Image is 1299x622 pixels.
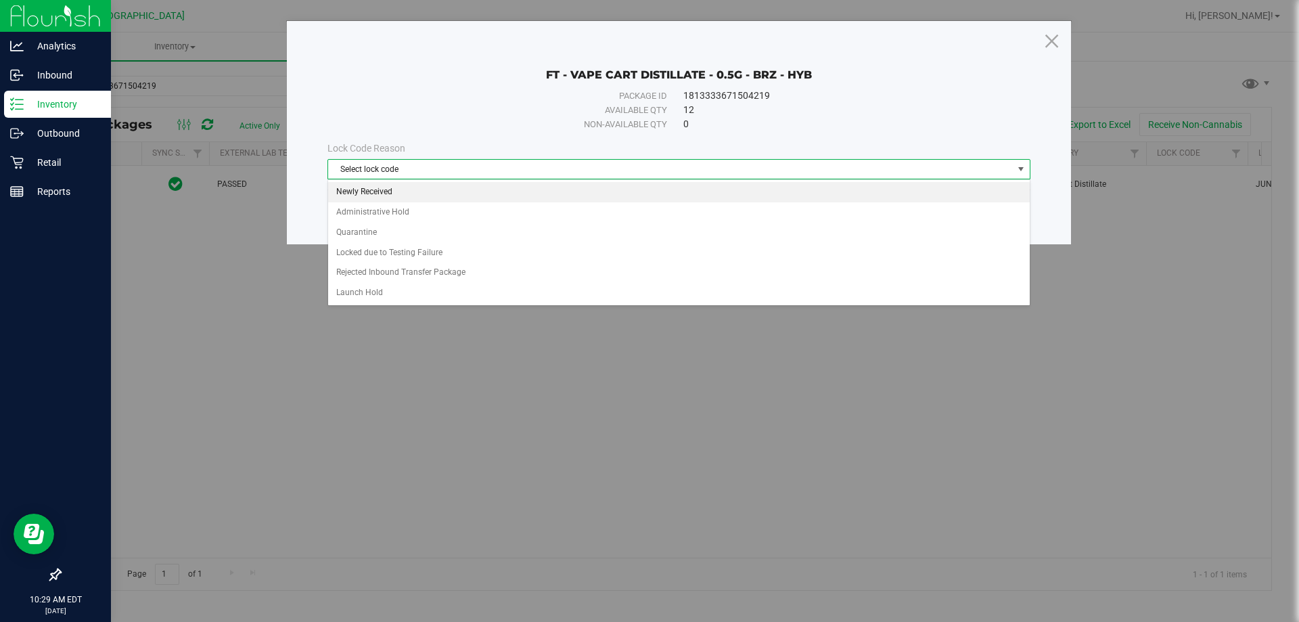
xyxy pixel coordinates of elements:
[328,263,1030,283] li: Rejected Inbound Transfer Package
[683,89,1000,103] div: 1813333671504219
[24,183,105,200] p: Reports
[10,39,24,53] inline-svg: Analytics
[683,103,1000,117] div: 12
[10,185,24,198] inline-svg: Reports
[24,38,105,54] p: Analytics
[683,117,1000,131] div: 0
[358,118,667,131] div: Non-available qty
[24,125,105,141] p: Outbound
[327,143,405,154] span: Lock Code Reason
[14,514,54,554] iframe: Resource center
[358,104,667,117] div: Available qty
[328,160,1013,179] span: Select lock code
[24,154,105,171] p: Retail
[6,606,105,616] p: [DATE]
[328,223,1030,243] li: Quarantine
[10,156,24,169] inline-svg: Retail
[328,283,1030,303] li: Launch Hold
[10,68,24,82] inline-svg: Inbound
[327,48,1030,82] div: FT - VAPE CART DISTILLATE - 0.5G - BRZ - HYB
[10,97,24,111] inline-svg: Inventory
[358,89,667,103] div: Package ID
[328,202,1030,223] li: Administrative Hold
[1013,160,1030,179] span: select
[24,96,105,112] p: Inventory
[6,594,105,606] p: 10:29 AM EDT
[24,67,105,83] p: Inbound
[10,127,24,140] inline-svg: Outbound
[328,243,1030,263] li: Locked due to Testing Failure
[328,182,1030,202] li: Newly Received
